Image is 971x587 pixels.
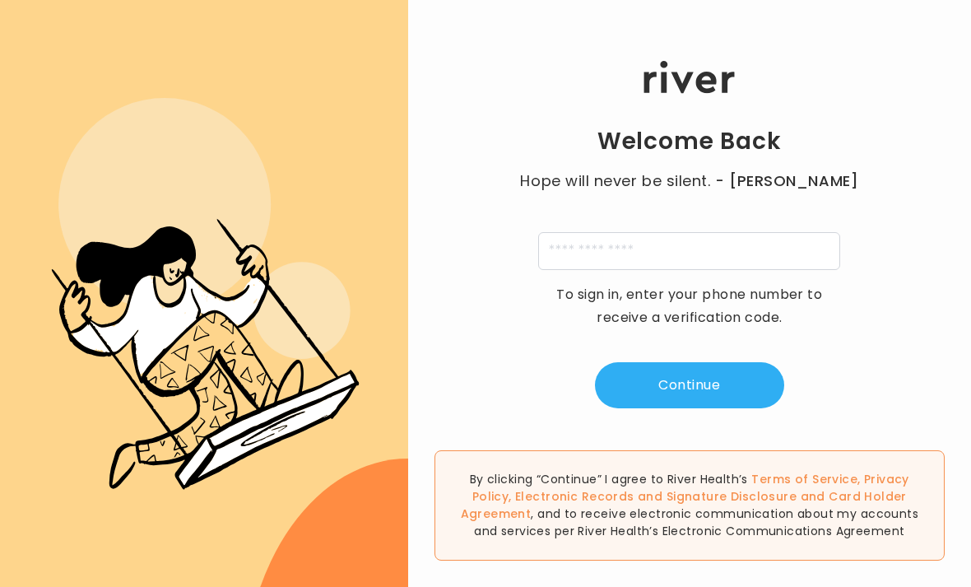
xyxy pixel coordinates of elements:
[461,488,907,522] a: Card Holder Agreement
[515,488,797,505] a: Electronic Records and Signature Disclosure
[504,170,875,193] p: Hope will never be silent.
[751,471,857,487] a: Terms of Service
[546,283,834,329] p: To sign in, enter your phone number to receive a verification code.
[597,127,782,156] h1: Welcome Back
[715,170,858,193] span: - [PERSON_NAME]
[461,471,909,522] span: , , and
[474,505,918,539] span: , and to receive electronic communication about my accounts and services per River Health’s Elect...
[472,471,909,505] a: Privacy Policy
[434,450,945,561] div: By clicking “Continue” I agree to River Health’s
[595,362,784,408] button: Continue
